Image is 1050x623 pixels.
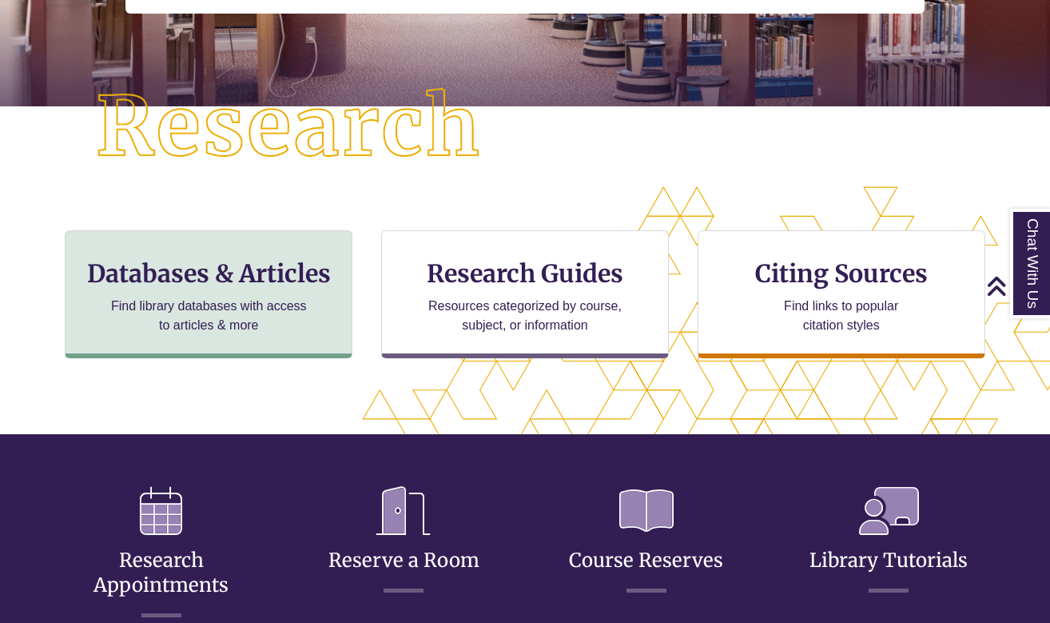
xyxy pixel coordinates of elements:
a: Research Guides Resources categorized by course, subject, or information [381,230,669,358]
a: Reserve a Room [328,509,479,573]
p: Resources categorized by course, subject, or information [421,297,630,335]
a: Library Tutorials [809,509,968,573]
p: Find links to popular citation styles [763,297,919,335]
a: Research Appointments [93,509,229,597]
img: Research [53,46,525,210]
a: Citing Sources Find links to popular citation styles [698,230,985,358]
h3: Databases & Articles [78,258,339,289]
a: Back to Top [986,275,1046,297]
a: Course Reserves [569,509,723,573]
h3: Citing Sources [744,258,939,289]
p: Find library databases with access to articles & more [105,297,313,335]
h3: Research Guides [395,258,655,289]
a: Databases & Articles Find library databases with access to articles & more [65,230,352,358]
